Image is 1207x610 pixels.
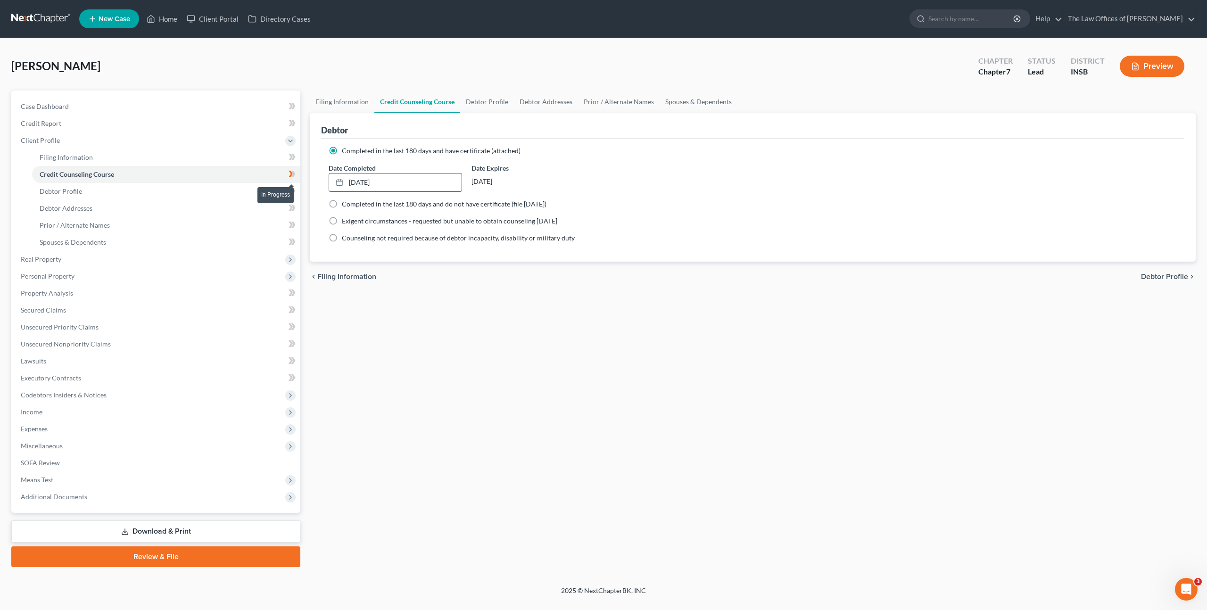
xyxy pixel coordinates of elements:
a: Debtor Profile [32,183,300,200]
a: Spouses & Dependents [32,234,300,251]
span: Completed in the last 180 days and have certificate (attached) [342,147,521,155]
span: Property Analysis [21,289,73,297]
a: Prior / Alternate Names [578,91,660,113]
span: Case Dashboard [21,102,69,110]
a: Filing Information [32,149,300,166]
a: Debtor Addresses [32,200,300,217]
div: District [1071,56,1105,66]
span: Codebtors Insiders & Notices [21,391,107,399]
a: Credit Counseling Course [32,166,300,183]
a: Prior / Alternate Names [32,217,300,234]
span: Expenses [21,425,48,433]
span: [PERSON_NAME] [11,59,100,73]
div: Debtor [321,124,348,136]
span: Unsecured Priority Claims [21,323,99,331]
span: Executory Contracts [21,374,81,382]
a: Filing Information [310,91,374,113]
a: Case Dashboard [13,98,300,115]
a: Directory Cases [243,10,315,27]
a: Executory Contracts [13,370,300,387]
div: Chapter [978,66,1013,77]
span: Lawsuits [21,357,46,365]
div: [DATE] [471,173,605,190]
span: Personal Property [21,272,74,280]
span: Income [21,408,42,416]
span: 3 [1194,578,1202,585]
span: Completed in the last 180 days and do not have certificate (file [DATE]) [342,200,546,208]
span: SOFA Review [21,459,60,467]
span: Prior / Alternate Names [40,221,110,229]
span: Exigent circumstances - requested but unable to obtain counseling [DATE] [342,217,557,225]
div: In Progress [257,187,294,203]
span: Counseling not required because of debtor incapacity, disability or military duty [342,234,575,242]
span: Filing Information [40,153,93,161]
iframe: Intercom live chat [1175,578,1198,601]
span: Credit Counseling Course [40,170,114,178]
span: Additional Documents [21,493,87,501]
div: 2025 © NextChapterBK, INC [335,586,872,603]
a: Credit Counseling Course [374,91,460,113]
a: Unsecured Nonpriority Claims [13,336,300,353]
button: chevron_left Filing Information [310,273,376,280]
span: 7 [1006,67,1010,76]
span: Secured Claims [21,306,66,314]
a: [DATE] [329,173,462,191]
span: Client Profile [21,136,60,144]
i: chevron_left [310,273,317,280]
span: Unsecured Nonpriority Claims [21,340,111,348]
a: Review & File [11,546,300,567]
span: Credit Report [21,119,61,127]
span: Debtor Profile [40,187,82,195]
span: Debtor Addresses [40,204,92,212]
div: Status [1028,56,1056,66]
input: Search by name... [928,10,1015,27]
a: Lawsuits [13,353,300,370]
span: Filing Information [317,273,376,280]
span: Debtor Profile [1141,273,1188,280]
a: Home [142,10,182,27]
a: Client Portal [182,10,243,27]
label: Date Completed [329,163,376,173]
div: INSB [1071,66,1105,77]
a: Spouses & Dependents [660,91,737,113]
span: Real Property [21,255,61,263]
i: chevron_right [1188,273,1196,280]
a: Unsecured Priority Claims [13,319,300,336]
span: New Case [99,16,130,23]
a: SOFA Review [13,454,300,471]
div: Chapter [978,56,1013,66]
a: Debtor Addresses [514,91,578,113]
a: Debtor Profile [460,91,514,113]
div: Lead [1028,66,1056,77]
button: Preview [1120,56,1184,77]
a: The Law Offices of [PERSON_NAME] [1063,10,1195,27]
button: Debtor Profile chevron_right [1141,273,1196,280]
a: Help [1031,10,1062,27]
label: Date Expires [471,163,605,173]
a: Download & Print [11,520,300,543]
a: Secured Claims [13,302,300,319]
span: Means Test [21,476,53,484]
a: Credit Report [13,115,300,132]
span: Spouses & Dependents [40,238,106,246]
a: Property Analysis [13,285,300,302]
span: Miscellaneous [21,442,63,450]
